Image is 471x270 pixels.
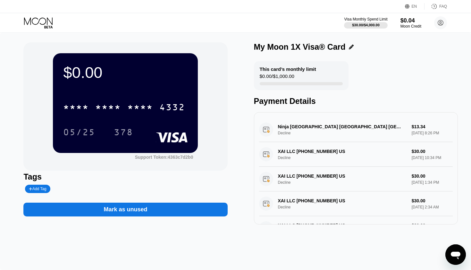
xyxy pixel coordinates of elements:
div: Add Tag [25,185,50,193]
div: $0.04Moon Credit [400,17,421,29]
div: Support Token: 4363c7d2b0 [135,155,193,160]
div: Tags [23,172,227,181]
div: $0.00 / $1,000.00 [260,73,294,82]
div: Moon Credit [400,24,421,29]
div: My Moon 1X Visa® Card [254,42,346,52]
div: 378 [109,124,138,140]
div: Payment Details [254,97,458,106]
div: This card’s monthly limit [260,66,316,72]
div: $0.04 [400,17,421,24]
div: EN [405,3,425,10]
div: Mark as unused [23,196,227,216]
div: FAQ [439,4,447,9]
iframe: Кнопка запуска окна обмена сообщениями [445,244,466,265]
div: EN [412,4,417,9]
div: Support Token:4363c7d2b0 [135,155,193,160]
div: Visa Monthly Spend Limit [344,17,387,21]
div: $30.00 / $4,000.00 [352,23,380,27]
div: FAQ [425,3,447,10]
div: Visa Monthly Spend Limit$30.00/$4,000.00 [344,17,387,29]
div: $0.00 [63,63,188,81]
div: 4332 [159,103,185,113]
div: 05/25 [63,128,95,138]
div: Add Tag [29,187,46,191]
div: Mark as unused [104,206,147,213]
div: 378 [114,128,133,138]
div: 05/25 [58,124,100,140]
